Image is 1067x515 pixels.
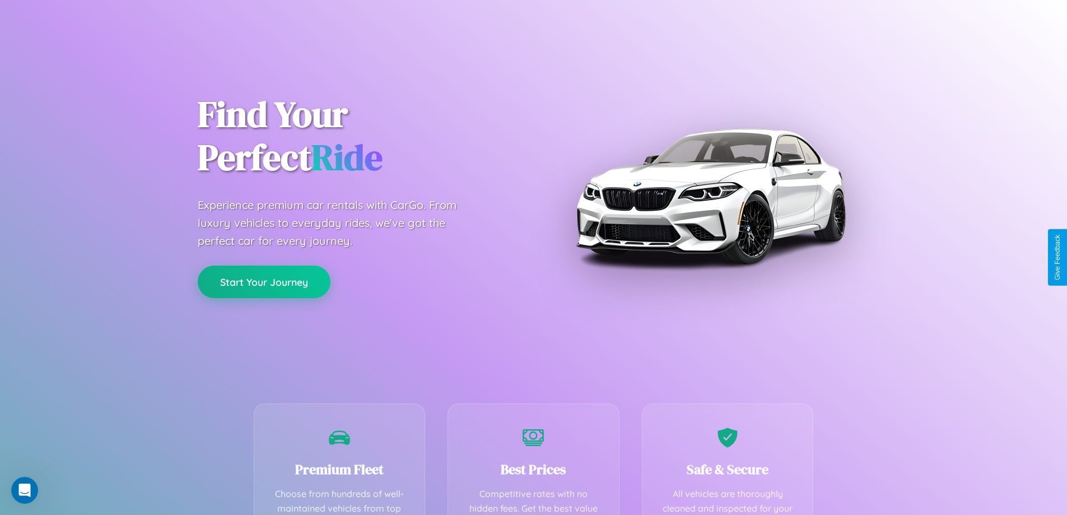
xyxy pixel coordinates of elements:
h1: Find Your Perfect [198,93,517,179]
img: Premium BMW car rental vehicle [570,56,850,336]
p: Experience premium car rentals with CarGo. From luxury vehicles to everyday rides, we've got the ... [198,196,478,250]
h3: Premium Fleet [271,460,408,479]
div: Give Feedback [1054,235,1061,280]
iframe: Intercom live chat [11,477,38,504]
h3: Safe & Secure [659,460,796,479]
h3: Best Prices [465,460,602,479]
span: Ride [311,133,383,182]
button: Start Your Journey [198,266,330,298]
